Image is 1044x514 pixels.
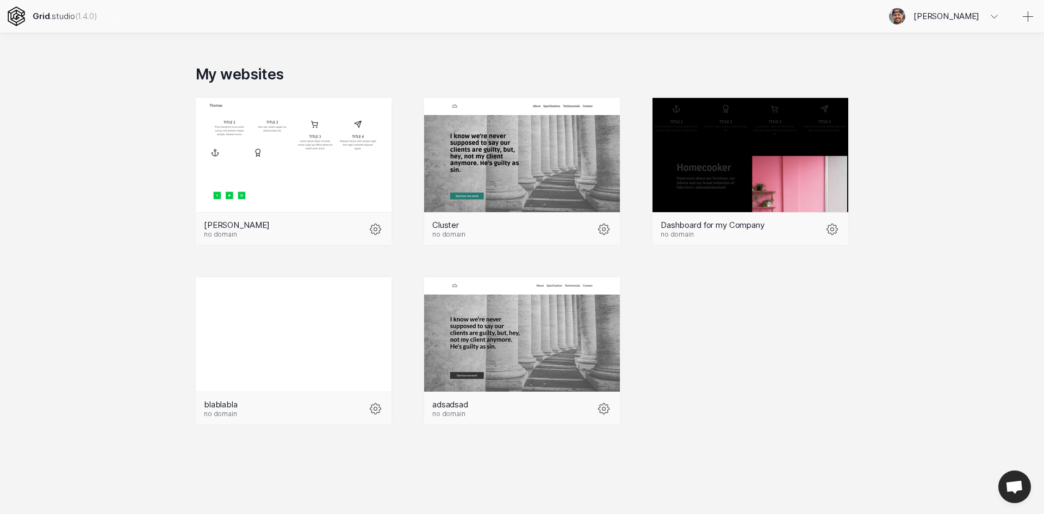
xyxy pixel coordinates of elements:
strong: Grid [33,11,49,21]
h2: My websites [196,65,848,83]
img: Profile picture [889,8,905,24]
div: Dashboard for my Company [661,220,816,230]
div: no domain [432,230,587,238]
div: Cluster [432,220,587,230]
span: Click to see changelog [75,11,97,21]
div: blablabla [204,399,359,410]
div: no domain [204,230,359,238]
a: Open chat [998,470,1031,503]
div: no domain [204,410,359,418]
div: no domain [661,230,816,238]
div: no domain [432,410,587,418]
div: [PERSON_NAME] [204,220,359,230]
div: adsadsad [432,399,587,410]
